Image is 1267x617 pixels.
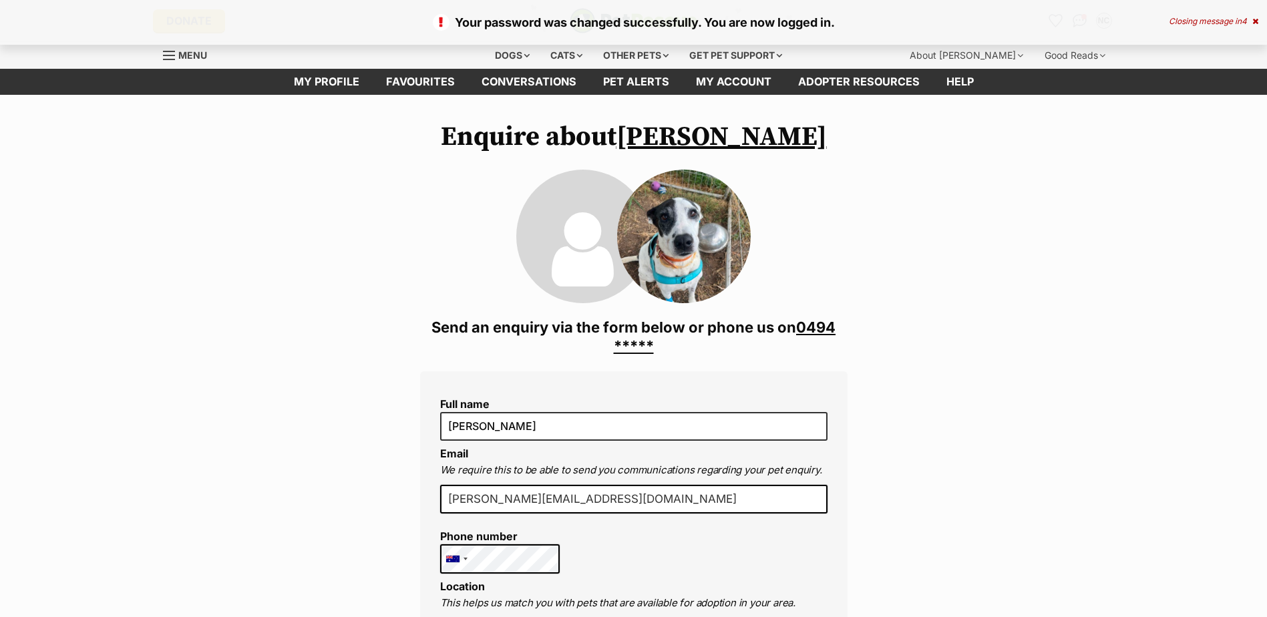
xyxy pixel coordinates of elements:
[440,530,560,542] label: Phone number
[441,545,472,573] div: Australia: +61
[541,42,592,69] div: Cats
[440,447,468,460] label: Email
[440,463,828,478] p: We require this to be able to send you communications regarding your pet enquiry.
[933,69,987,95] a: Help
[468,69,590,95] a: conversations
[440,580,485,593] label: Location
[1035,42,1115,69] div: Good Reads
[486,42,539,69] div: Dogs
[680,42,791,69] div: Get pet support
[440,596,828,611] p: This helps us match you with pets that are available for adoption in your area.
[900,42,1033,69] div: About [PERSON_NAME]
[373,69,468,95] a: Favourites
[785,69,933,95] a: Adopter resources
[440,398,828,410] label: Full name
[420,122,848,152] h1: Enquire about
[683,69,785,95] a: My account
[281,69,373,95] a: My profile
[420,318,848,355] h3: Send an enquiry via the form below or phone us on
[178,49,207,61] span: Menu
[590,69,683,95] a: Pet alerts
[163,42,216,66] a: Menu
[616,120,827,154] a: [PERSON_NAME]
[440,412,828,440] input: E.g. Jimmy Chew
[617,170,751,303] img: Louis
[594,42,678,69] div: Other pets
